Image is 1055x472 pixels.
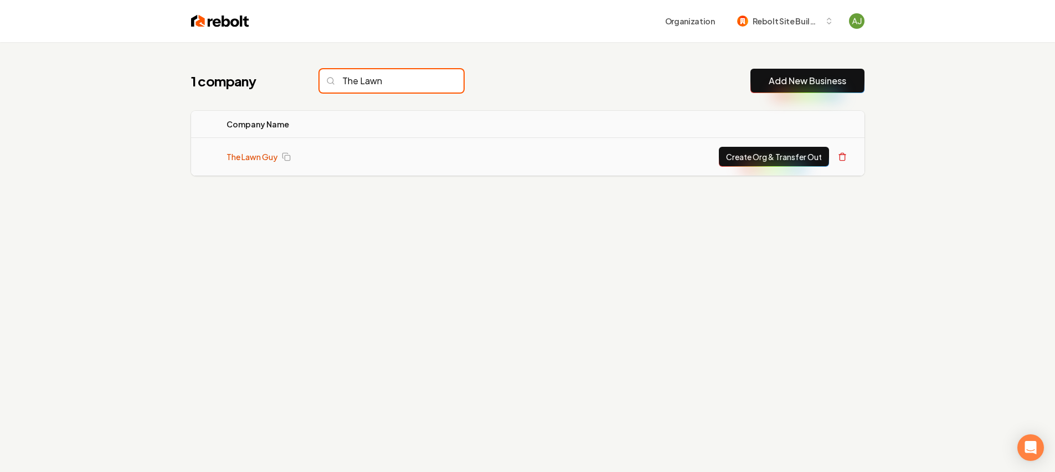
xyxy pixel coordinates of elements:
button: Add New Business [750,69,864,93]
h1: 1 company [191,72,297,90]
input: Search... [320,69,464,93]
img: Rebolt Site Builder [737,16,748,27]
span: Rebolt Site Builder [753,16,820,27]
img: Rebolt Logo [191,13,249,29]
a: The Lawn Guy [227,151,277,162]
button: Organization [658,11,722,31]
button: Open user button [849,13,864,29]
button: Create Org & Transfer Out [719,147,829,167]
img: AJ Nimeh [849,13,864,29]
a: Add New Business [769,74,846,88]
th: Company Name [218,111,440,138]
div: Open Intercom Messenger [1017,434,1044,461]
